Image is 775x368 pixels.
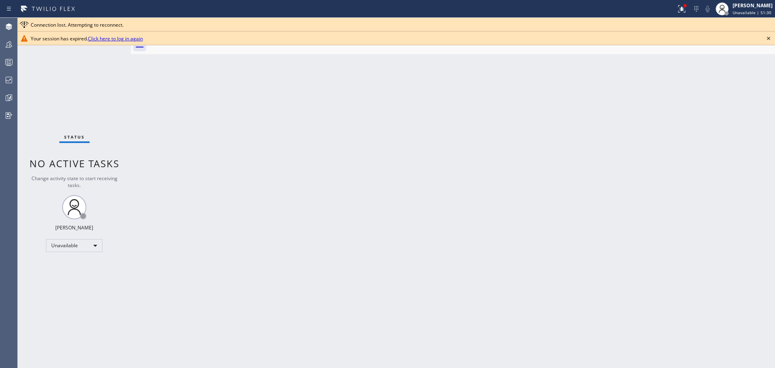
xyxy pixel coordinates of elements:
button: Mute [702,3,713,15]
div: Unavailable [46,239,103,252]
div: [PERSON_NAME] [733,2,773,9]
a: Click here to log in again [88,35,143,42]
span: Change activity state to start receiving tasks. [31,175,117,189]
div: [PERSON_NAME] [55,224,93,231]
span: No active tasks [29,157,119,170]
span: Your session has expired. [31,35,143,42]
span: Unavailable | 51:30 [733,10,771,15]
span: Status [64,134,85,140]
span: Connection lost. Attempting to reconnect. [31,21,124,28]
